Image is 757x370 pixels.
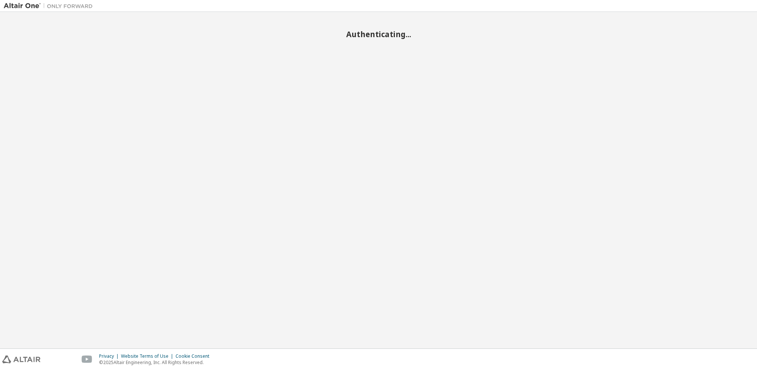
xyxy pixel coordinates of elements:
div: Website Terms of Use [121,353,176,359]
div: Privacy [99,353,121,359]
img: Altair One [4,2,96,10]
img: altair_logo.svg [2,356,40,363]
img: youtube.svg [82,356,92,363]
h2: Authenticating... [4,29,753,39]
div: Cookie Consent [176,353,214,359]
p: © 2025 Altair Engineering, Inc. All Rights Reserved. [99,359,214,366]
